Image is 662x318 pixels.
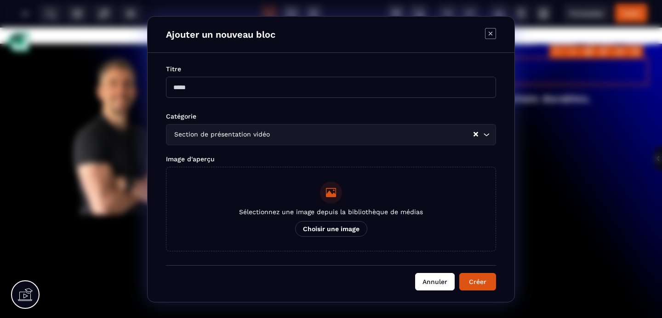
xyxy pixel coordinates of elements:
a: À propos [546,9,575,21]
a: Services [587,9,615,21]
img: 305c43959cd627ddbe6b199c9ceeeb31_Profil_pic_(800_x_600_px).png [14,30,224,187]
div: Search for option [166,124,496,145]
label: Titre [166,65,181,73]
text: Et ça, tout en conciliant vie personnelle et professionnelle. Vous êtes unique, votre accompagnem... [245,85,648,126]
button: Annuler [415,273,455,290]
h4: Ajouter un nouveau bloc [166,29,275,40]
a: Contact [626,9,651,21]
p: Sélectionnez une image depuis la bibliothèque de médias [239,208,423,216]
h1: Un coach à vos côtés ! [245,30,648,57]
label: Image d'aperçu [166,155,215,163]
h2: Perdez du poids, tonifiez votre coprs pour des résultats durables. [245,57,648,85]
button: Clear Selected [474,131,478,138]
span: Section de présentation vidéo [172,130,272,140]
a: Accueil [511,9,535,21]
p: Choisir une image [295,221,367,237]
img: deb938928f5e33317c41bd396624582d.svg [8,4,30,26]
button: [PERSON_NAME] forme OFFERT [245,145,366,178]
label: Catégorie [166,113,196,120]
input: Search for option [272,130,473,140]
h1: Que souhaitez-vous accomplir ? [14,216,648,243]
button: Créer [459,273,496,290]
